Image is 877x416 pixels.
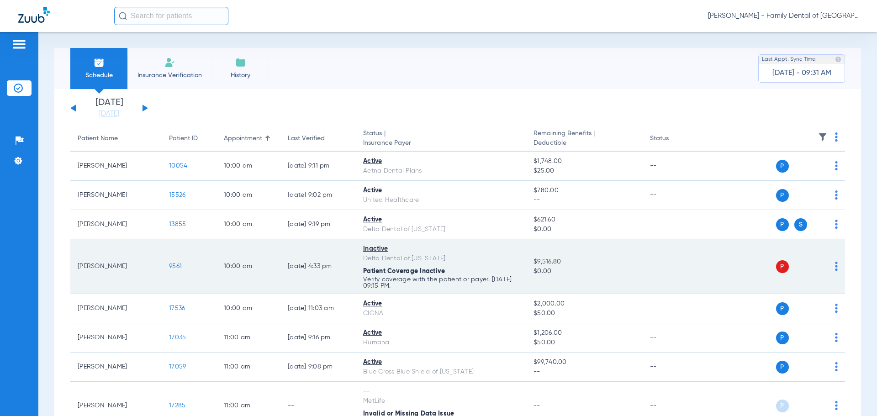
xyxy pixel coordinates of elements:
td: -- [643,239,704,294]
span: Deductible [534,138,635,148]
th: Remaining Benefits | [526,126,642,152]
td: [DATE] 9:16 PM [280,323,356,353]
span: $99,740.00 [534,358,635,367]
img: group-dot-blue.svg [835,190,838,200]
span: $1,206.00 [534,328,635,338]
span: 17059 [169,363,186,370]
img: group-dot-blue.svg [835,333,838,342]
img: hamburger-icon [12,39,26,50]
div: Patient ID [169,134,209,143]
td: 11:00 AM [217,323,280,353]
div: Active [363,299,519,309]
span: $50.00 [534,338,635,348]
td: [PERSON_NAME] [70,152,162,181]
img: group-dot-blue.svg [835,304,838,313]
span: P [776,332,789,344]
img: group-dot-blue.svg [835,362,838,371]
td: [PERSON_NAME] [70,323,162,353]
td: [PERSON_NAME] [70,181,162,210]
td: 11:00 AM [217,353,280,382]
div: Blue Cross Blue Shield of [US_STATE] [363,367,519,377]
span: P [776,260,789,273]
span: -- [534,195,635,205]
span: P [776,189,789,202]
td: [PERSON_NAME] [70,239,162,294]
span: Insurance Payer [363,138,519,148]
td: -- [643,152,704,181]
div: Inactive [363,244,519,254]
span: 13855 [169,221,186,227]
div: Delta Dental of [US_STATE] [363,254,519,263]
span: -- [534,367,635,377]
span: $25.00 [534,166,635,176]
span: 17536 [169,305,185,311]
div: Active [363,157,519,166]
td: [DATE] 9:11 PM [280,152,356,181]
p: Verify coverage with the patient or payer. [DATE] 09:15 PM. [363,276,519,289]
img: group-dot-blue.svg [835,401,838,410]
input: Search for patients [114,7,228,25]
span: $50.00 [534,309,635,318]
div: Patient ID [169,134,198,143]
img: Search Icon [119,12,127,20]
td: [PERSON_NAME] [70,353,162,382]
span: [PERSON_NAME] - Family Dental of [GEOGRAPHIC_DATA] [708,11,859,21]
span: $0.00 [534,225,635,234]
img: Zuub Logo [18,7,50,23]
img: filter.svg [818,132,827,142]
span: History [219,71,262,80]
span: Insurance Verification [134,71,205,80]
span: $0.00 [534,267,635,276]
img: Schedule [94,57,105,68]
span: P [776,400,789,412]
span: 17035 [169,334,186,341]
span: 9561 [169,263,182,269]
div: United Healthcare [363,195,519,205]
span: P [776,361,789,374]
span: $2,000.00 [534,299,635,309]
span: $1,748.00 [534,157,635,166]
td: [DATE] 11:03 AM [280,294,356,323]
span: Schedule [77,71,121,80]
span: Patient Coverage Inactive [363,268,445,274]
span: Last Appt. Sync Time: [762,55,817,64]
div: Aetna Dental Plans [363,166,519,176]
td: 10:00 AM [217,181,280,210]
span: 17285 [169,402,185,409]
div: Appointment [224,134,262,143]
div: Last Verified [288,134,325,143]
div: Patient Name [78,134,154,143]
td: [DATE] 9:02 PM [280,181,356,210]
td: [DATE] 9:19 PM [280,210,356,239]
span: P [776,302,789,315]
div: Appointment [224,134,273,143]
span: P [776,218,789,231]
th: Status [643,126,704,152]
div: Delta Dental of [US_STATE] [363,225,519,234]
img: group-dot-blue.svg [835,161,838,170]
span: $621.60 [534,215,635,225]
td: 10:00 AM [217,294,280,323]
span: [DATE] - 09:31 AM [772,68,831,78]
a: [DATE] [82,109,137,118]
td: [PERSON_NAME] [70,210,162,239]
td: -- [643,323,704,353]
div: Active [363,215,519,225]
div: Active [363,328,519,338]
img: group-dot-blue.svg [835,132,838,142]
span: S [794,218,807,231]
td: -- [643,210,704,239]
td: 10:00 AM [217,239,280,294]
li: [DATE] [82,98,137,118]
div: Humana [363,338,519,348]
td: [PERSON_NAME] [70,294,162,323]
div: -- [363,387,519,396]
span: P [776,160,789,173]
span: -- [534,402,540,409]
td: 10:00 AM [217,210,280,239]
span: $9,516.80 [534,257,635,267]
td: -- [643,294,704,323]
img: History [235,57,246,68]
td: -- [643,181,704,210]
span: $780.00 [534,186,635,195]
